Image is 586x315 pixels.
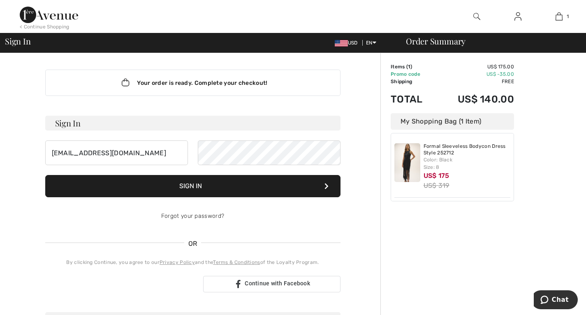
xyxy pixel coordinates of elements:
[161,212,224,219] a: Forgot your password?
[41,275,201,293] iframe: Sign in with Google Button
[335,40,348,47] img: US Dollar
[5,37,30,45] span: Sign In
[45,259,340,266] div: By clicking Continue, you agree to our and the of the Loyalty Program.
[45,70,340,96] div: Your order is ready. Complete your checkout!
[366,40,376,46] span: EN
[396,37,581,45] div: Order Summary
[203,276,340,292] a: Continue with Facebook
[391,113,514,130] div: My Shopping Bag (1 Item)
[424,172,449,180] span: US$ 175
[424,143,511,156] a: Formal Sleeveless Bodycon Dress Style 252712
[20,7,78,23] img: 1ère Avenue
[473,12,480,21] img: search the website
[20,23,69,30] div: < Continue Shopping
[435,78,514,85] td: Free
[514,12,521,21] img: My Info
[45,140,188,165] input: E-mail
[534,290,578,311] iframe: Opens a widget where you can chat to one of our agents
[556,12,563,21] img: My Bag
[394,143,420,182] img: Formal Sleeveless Bodycon Dress Style 252712
[435,85,514,113] td: US$ 140.00
[424,182,449,189] s: US$ 319
[567,13,569,20] span: 1
[508,12,528,22] a: Sign In
[424,156,511,171] div: Color: Black Size: 8
[335,40,361,46] span: USD
[160,259,195,265] a: Privacy Policy
[45,116,340,131] h3: Sign In
[391,78,435,85] td: Shipping
[391,85,435,113] td: Total
[435,70,514,78] td: US$ -35.00
[391,70,435,78] td: Promo code
[45,175,340,197] button: Sign In
[435,63,514,70] td: US$ 175.00
[391,63,435,70] td: Items ( )
[408,64,410,70] span: 1
[213,259,260,265] a: Terms & Conditions
[184,239,202,249] span: OR
[245,280,310,287] span: Continue with Facebook
[539,12,579,21] a: 1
